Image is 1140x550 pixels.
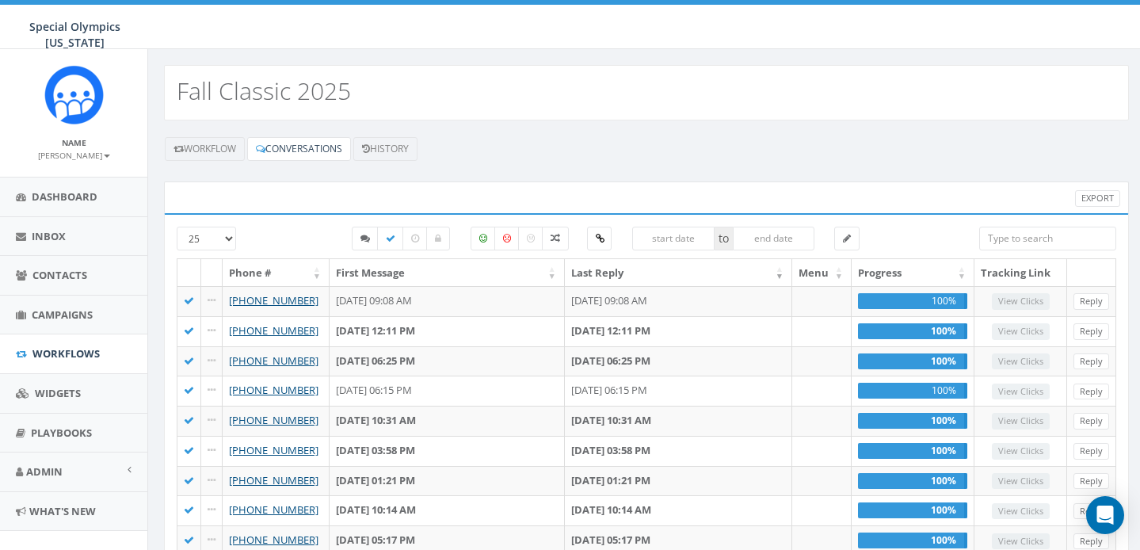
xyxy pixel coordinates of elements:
[792,259,852,287] th: Menu: activate to sort column ascending
[632,227,715,250] input: start date
[247,137,351,161] a: Conversations
[733,227,815,250] input: end date
[426,227,450,250] label: Closed
[31,426,92,440] span: Playbooks
[229,473,318,487] a: [PHONE_NUMBER]
[974,259,1067,287] th: Tracking Link
[858,502,967,518] div: 100%
[1075,190,1120,207] a: Export
[29,504,96,518] span: What's New
[565,436,792,466] td: [DATE] 03:58 PM
[1073,473,1109,490] a: Reply
[330,286,565,316] td: [DATE] 09:08 AM
[979,227,1116,250] input: Type to search
[565,406,792,436] td: [DATE] 10:31 AM
[565,376,792,406] td: [DATE] 06:15 PM
[32,229,66,243] span: Inbox
[518,227,543,250] label: Neutral
[402,227,428,250] label: Expired
[471,227,496,250] label: Positive
[852,259,974,287] th: Progress: activate to sort column ascending
[177,78,351,104] h2: Fall Classic 2025
[565,259,792,287] th: Last Reply: activate to sort column ascending
[29,19,120,50] span: Special Olympics [US_STATE]
[229,353,318,368] a: [PHONE_NUMBER]
[715,227,733,250] span: to
[330,316,565,346] td: [DATE] 12:11 PM
[330,466,565,496] td: [DATE] 01:21 PM
[1073,384,1109,400] a: Reply
[32,189,97,204] span: Dashboard
[35,386,81,400] span: Widgets
[229,502,318,517] a: [PHONE_NUMBER]
[38,150,110,161] small: [PERSON_NAME]
[38,147,110,162] a: [PERSON_NAME]
[353,137,417,161] a: History
[1073,323,1109,340] a: Reply
[858,353,967,369] div: 100%
[565,316,792,346] td: [DATE] 12:11 PM
[1073,533,1109,550] a: Reply
[565,346,792,376] td: [DATE] 06:25 PM
[858,443,967,459] div: 100%
[330,376,565,406] td: [DATE] 06:15 PM
[330,346,565,376] td: [DATE] 06:25 PM
[565,466,792,496] td: [DATE] 01:21 PM
[858,323,967,339] div: 100%
[858,383,967,399] div: 100%
[1073,413,1109,430] a: Reply
[32,307,93,322] span: Campaigns
[377,227,404,250] label: Completed
[330,436,565,466] td: [DATE] 03:58 PM
[494,227,520,250] label: Negative
[229,413,318,427] a: [PHONE_NUMBER]
[26,464,63,479] span: Admin
[858,413,967,429] div: 100%
[565,286,792,316] td: [DATE] 09:08 AM
[1073,293,1109,310] a: Reply
[229,293,318,307] a: [PHONE_NUMBER]
[542,227,569,250] label: Mixed
[587,227,612,250] label: Clicked
[44,65,104,124] img: Rally_Corp_Icon_1.png
[858,293,967,309] div: 100%
[229,443,318,457] a: [PHONE_NUMBER]
[330,495,565,525] td: [DATE] 10:14 AM
[1086,496,1124,534] div: Open Intercom Messenger
[1073,353,1109,370] a: Reply
[32,346,100,361] span: Workflows
[223,259,330,287] th: Phone #: activate to sort column ascending
[32,268,87,282] span: Contacts
[1073,503,1109,520] a: Reply
[565,495,792,525] td: [DATE] 10:14 AM
[858,533,967,548] div: 100%
[165,137,245,161] a: Workflow
[229,323,318,338] a: [PHONE_NUMBER]
[330,259,565,287] th: First Message: activate to sort column ascending
[858,473,967,489] div: 100%
[1073,443,1109,460] a: Reply
[330,406,565,436] td: [DATE] 10:31 AM
[62,137,86,148] small: Name
[229,533,318,547] a: [PHONE_NUMBER]
[229,383,318,397] a: [PHONE_NUMBER]
[352,227,379,250] label: Started
[843,231,851,245] span: Send Message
